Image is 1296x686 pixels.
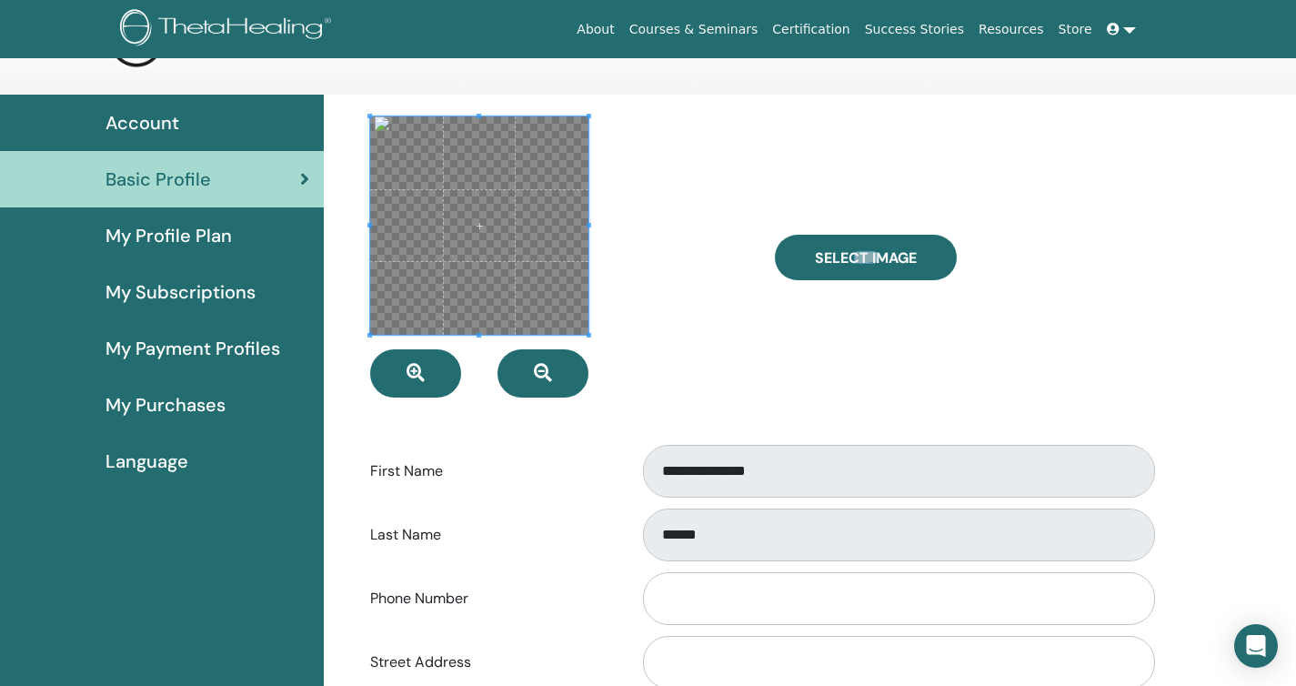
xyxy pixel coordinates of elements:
[105,109,179,136] span: Account
[569,13,621,46] a: About
[357,645,626,680] label: Street Address
[1234,624,1278,668] div: Open Intercom Messenger
[858,13,971,46] a: Success Stories
[120,9,337,50] img: logo.png
[357,581,626,616] label: Phone Number
[357,454,626,489] label: First Name
[1051,13,1100,46] a: Store
[357,518,626,552] label: Last Name
[105,278,256,306] span: My Subscriptions
[622,13,766,46] a: Courses & Seminars
[105,222,232,249] span: My Profile Plan
[105,448,188,475] span: Language
[971,13,1051,46] a: Resources
[105,391,226,419] span: My Purchases
[105,335,280,362] span: My Payment Profiles
[854,251,878,264] input: Select Image
[765,13,857,46] a: Certification
[815,248,917,267] span: Select Image
[105,166,211,193] span: Basic Profile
